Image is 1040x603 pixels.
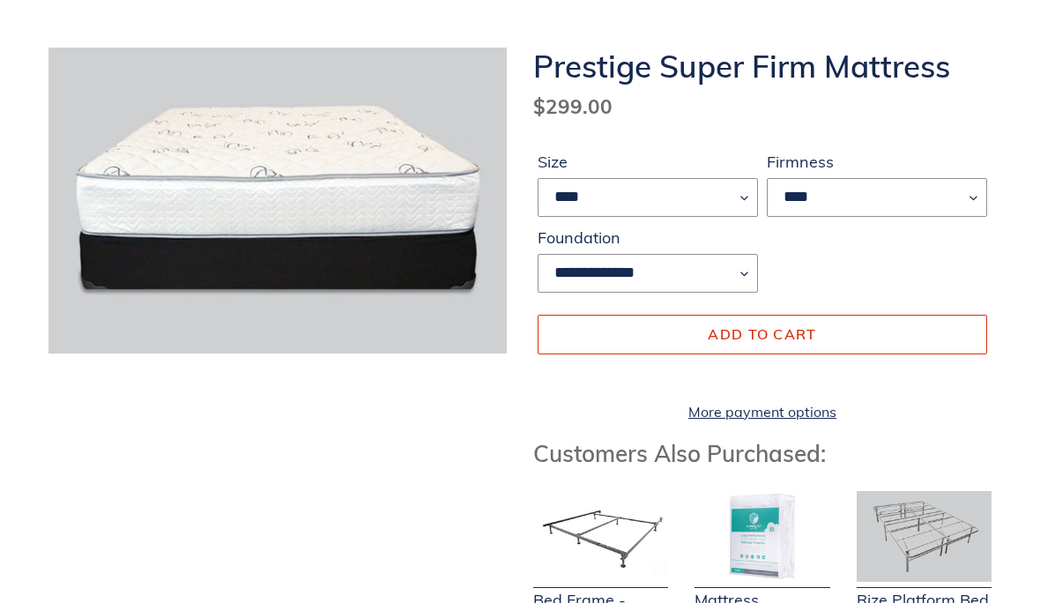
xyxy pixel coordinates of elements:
label: Firmness [767,150,987,174]
img: Adjustable Base [857,491,992,581]
button: Add to cart [538,315,987,354]
h3: Customers Also Purchased: [533,440,992,467]
span: Add to cart [708,325,816,343]
img: Mattress Protector [695,491,829,581]
label: Size [538,150,758,174]
span: $299.00 [533,93,613,119]
img: Bed Frame [533,491,668,581]
label: Foundation [538,226,758,249]
a: More payment options [538,401,987,422]
h1: Prestige Super Firm Mattress [533,48,992,85]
